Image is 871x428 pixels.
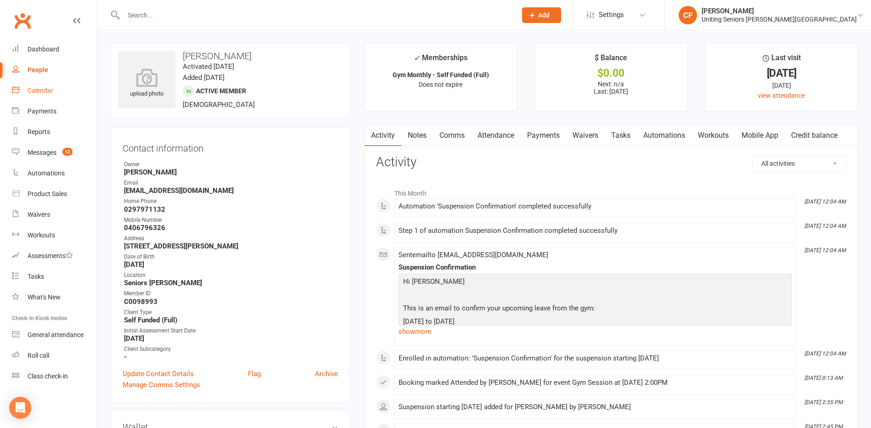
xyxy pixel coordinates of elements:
[124,224,338,232] strong: 0406796326
[521,125,566,146] a: Payments
[399,251,548,259] span: Sent email to [EMAIL_ADDRESS][DOMAIN_NAME]
[804,375,843,381] i: [DATE] 8:13 AM
[401,125,433,146] a: Notes
[28,128,50,135] div: Reports
[28,231,55,239] div: Workouts
[124,168,338,176] strong: [PERSON_NAME]
[124,242,338,250] strong: [STREET_ADDRESS][PERSON_NAME]
[118,51,343,61] h3: [PERSON_NAME]
[401,303,789,316] p: This is an email to confirm your upcoming leave from the gym:
[12,287,97,308] a: What's New
[595,52,627,68] div: $ Balance
[12,225,97,246] a: Workouts
[124,334,338,343] strong: [DATE]
[12,204,97,225] a: Waivers
[28,66,48,73] div: People
[118,68,175,99] div: upload photo
[124,253,338,261] div: Date of Birth
[414,54,420,62] i: ✓
[12,366,97,387] a: Class kiosk mode
[804,399,843,405] i: [DATE] 2:35 PM
[12,122,97,142] a: Reports
[637,125,691,146] a: Automations
[702,15,857,23] div: Uniting Seniors [PERSON_NAME][GEOGRAPHIC_DATA]
[12,142,97,163] a: Messages 12
[124,216,338,225] div: Mobile Number
[714,80,849,90] div: [DATE]
[28,190,67,197] div: Product Sales
[702,7,857,15] div: [PERSON_NAME]
[376,184,846,198] li: This Month
[123,140,338,153] h3: Contact information
[183,101,255,109] span: [DEMOGRAPHIC_DATA]
[399,379,792,387] div: Booking marked Attended by [PERSON_NAME] for event Gym Session at [DATE] 2:00PM
[419,81,462,88] span: Does not expire
[763,52,801,68] div: Last visit
[12,80,97,101] a: Calendar
[28,45,59,53] div: Dashboard
[12,101,97,122] a: Payments
[12,266,97,287] a: Tasks
[183,73,225,82] time: Added [DATE]
[605,125,637,146] a: Tasks
[399,403,792,411] div: Suspension starting [DATE] added for [PERSON_NAME] by [PERSON_NAME]
[399,355,792,362] div: Enrolled in automation: 'Suspension Confirmation' for the suspension starting [DATE]
[12,345,97,366] a: Roll call
[393,71,489,79] strong: Gym Monthly - Self Funded (Full)
[804,247,846,253] i: [DATE] 12:04 AM
[376,155,846,169] h3: Activity
[124,179,338,187] div: Email
[28,169,65,177] div: Automations
[804,223,846,229] i: [DATE] 12:04 AM
[248,368,261,379] a: Flag
[9,397,31,419] div: Open Intercom Messenger
[401,276,789,289] p: Hi [PERSON_NAME]
[124,186,338,195] strong: [EMAIL_ADDRESS][DOMAIN_NAME]
[679,6,697,24] div: CF
[691,125,735,146] a: Workouts
[399,264,792,271] div: Suspension Confirmation
[599,5,624,25] span: Settings
[124,298,338,306] strong: C0098993
[785,125,844,146] a: Credit balance
[315,368,338,379] a: Archive
[522,7,561,23] button: Add
[735,125,785,146] a: Mobile App
[124,279,338,287] strong: Seniors [PERSON_NAME]
[196,87,246,95] span: Active member
[124,271,338,280] div: Location
[538,11,550,19] span: Add
[124,260,338,269] strong: [DATE]
[28,87,53,94] div: Calendar
[12,246,97,266] a: Assessments
[804,198,846,205] i: [DATE] 12:04 AM
[414,52,467,69] div: Memberships
[28,273,44,280] div: Tasks
[28,211,50,218] div: Waivers
[123,368,194,379] a: Update Contact Details
[543,68,679,78] div: $0.00
[399,325,792,338] a: show more
[12,184,97,204] a: Product Sales
[124,234,338,243] div: Address
[124,289,338,298] div: Member ID
[758,92,805,99] a: view attendance
[28,252,73,259] div: Assessments
[11,9,34,32] a: Clubworx
[543,80,679,95] p: Next: n/a Last: [DATE]
[124,345,338,354] div: Client Subcategory
[62,148,73,156] span: 12
[714,68,849,78] div: [DATE]
[123,379,200,390] a: Manage Comms Settings
[12,60,97,80] a: People
[12,163,97,184] a: Automations
[124,353,338,361] strong: -
[28,372,68,380] div: Class check-in
[471,125,521,146] a: Attendance
[804,350,846,357] i: [DATE] 12:04 AM
[28,149,56,156] div: Messages
[124,308,338,317] div: Client Type
[28,352,49,359] div: Roll call
[433,125,471,146] a: Comms
[28,293,61,301] div: What's New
